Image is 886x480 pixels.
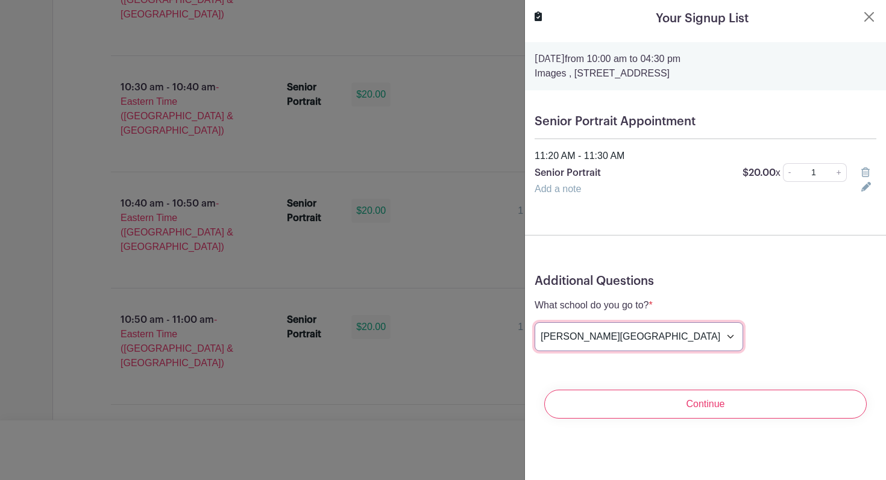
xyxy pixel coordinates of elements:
[535,66,876,81] p: Images , [STREET_ADDRESS]
[656,10,749,28] h5: Your Signup List
[535,114,876,129] h5: Senior Portrait Appointment
[862,10,876,24] button: Close
[535,274,876,288] h5: Additional Questions
[544,390,867,419] input: Continue
[535,52,876,66] p: from 10:00 am to 04:30 pm
[535,54,565,64] strong: [DATE]
[535,298,743,313] p: What school do you go to?
[743,166,781,180] p: $20.00
[776,167,781,178] span: x
[527,149,884,163] div: 11:20 AM - 11:30 AM
[535,184,581,194] a: Add a note
[832,163,847,182] a: +
[783,163,796,182] a: -
[535,166,728,180] p: Senior Portrait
